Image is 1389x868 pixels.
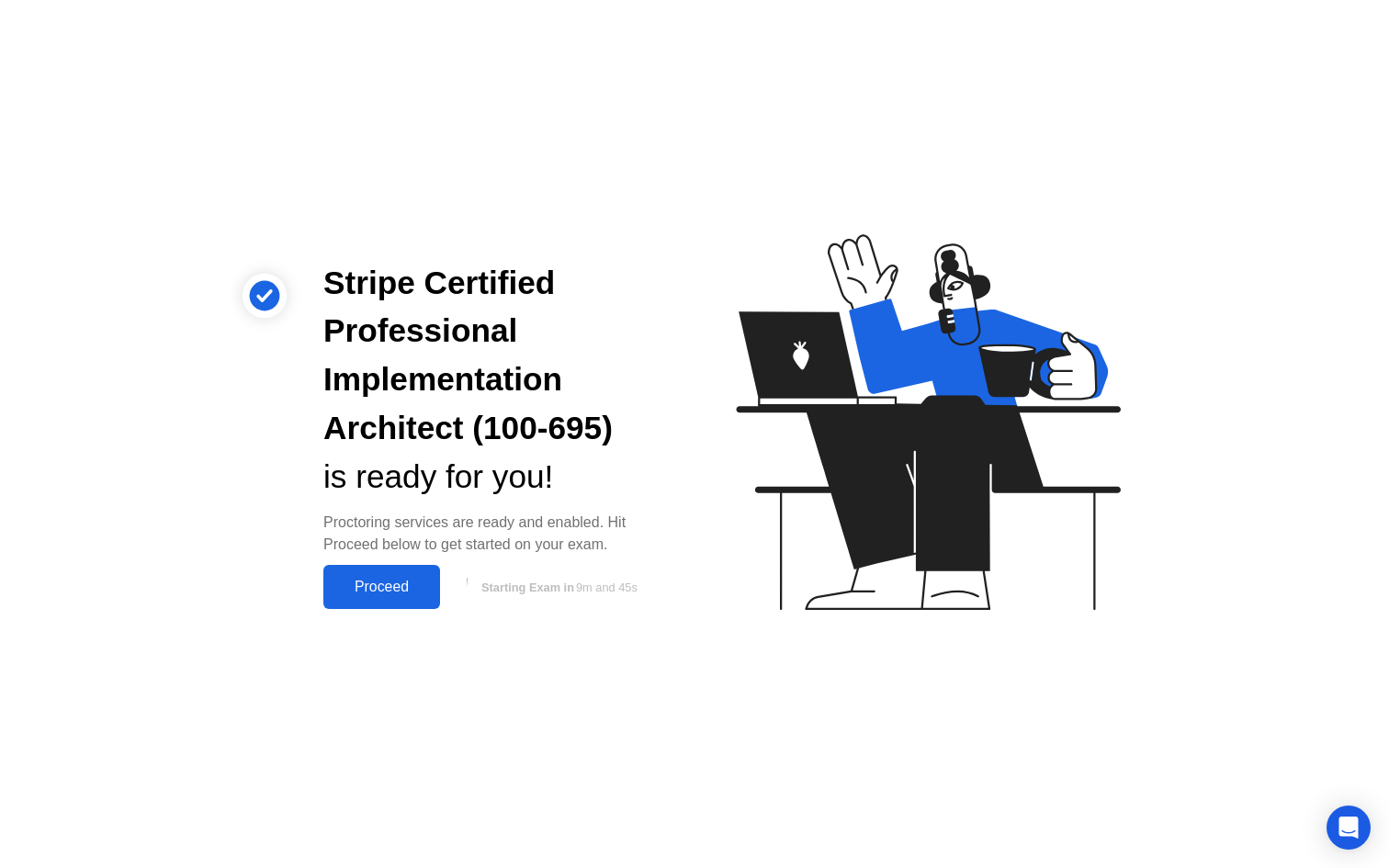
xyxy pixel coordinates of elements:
[323,259,665,453] div: Stripe Certified Professional Implementation Architect (100-695)
[329,579,435,595] div: Proceed
[576,581,638,594] span: 9m and 45s
[323,565,440,609] button: Proceed
[323,453,665,502] div: is ready for you!
[1327,806,1371,850] div: Open Intercom Messenger
[323,512,665,556] div: Proctoring services are ready and enabled. Hit Proceed below to get started on your exam.
[449,569,665,604] button: Starting Exam in9m and 45s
